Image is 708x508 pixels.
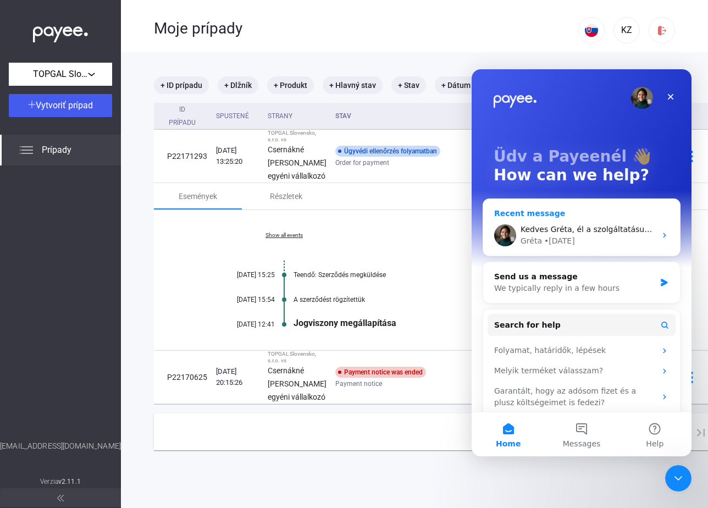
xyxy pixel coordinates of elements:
div: ID prípadu [167,103,197,129]
div: [DATE] 20:15:26 [216,366,259,388]
div: Strany [268,109,292,123]
div: Garantált, hogy az adósom fizet és a plusz költségeimet is fedezi? [16,312,204,344]
img: more-blue [686,372,698,383]
div: Melyik terméket válasszam? [16,291,204,312]
div: Strany [268,109,327,123]
button: logout-red [649,17,675,43]
span: Payment notice [335,377,382,390]
strong: v2.11.1 [58,478,81,485]
mat-chip: + Dlžník [218,76,258,94]
div: We typically reply in a few hours [23,213,184,225]
span: TOPGAL Slovensko, s.r.o. [33,68,88,81]
img: more-blue [686,151,698,162]
button: TOPGAL Slovensko, s.r.o. [9,63,112,86]
div: [DATE] 15:25 [209,271,275,279]
td: P22171293 [154,130,212,183]
div: Garantált, hogy az adósom fizet és a plusz költségeimet is fedezi? [23,316,184,339]
div: Spustené [216,109,249,123]
span: Home [24,371,49,378]
div: Melyik terméket válasszam? [23,296,184,307]
a: Show all events [209,232,359,239]
th: Stav [331,103,515,130]
div: Payment notice was ended [335,367,426,378]
button: SK [578,17,605,43]
div: Ügyvédi ellenőrzés folyamatban [335,146,440,157]
div: Folyamat, határidők, lépések [16,271,204,291]
div: Folyamat, határidők, lépések [23,275,184,287]
iframe: Intercom live chat [472,69,692,456]
button: Help [147,343,220,387]
mat-chip: + ID prípadu [154,76,209,94]
span: Order for payment [335,156,389,169]
div: Moje prípady [154,19,578,38]
div: ID prípadu [167,103,207,129]
iframe: Intercom live chat [665,465,692,492]
span: Prípady [42,143,71,157]
span: Search for help [23,250,89,262]
button: more-blue [680,145,703,168]
div: A szerződést rögzítettük [294,296,661,303]
span: Help [174,371,192,378]
div: [DATE] 15:54 [209,296,275,303]
div: Close [189,18,209,37]
span: Vytvoriť prípad [36,100,93,111]
mat-chip: + Stav [391,76,426,94]
span: Messages [91,371,129,378]
button: Search for help [16,245,204,267]
div: TOPGAL Slovensko, s.r.o. vs [268,351,327,364]
mat-chip: + Produkt [267,76,314,94]
div: Spustené [216,109,259,123]
img: plus-white.svg [28,101,36,108]
button: Vytvoriť prípad [9,94,112,117]
div: KZ [617,24,636,37]
button: KZ [613,17,640,43]
button: Messages [73,343,146,387]
div: Send us a message [23,202,184,213]
div: Részletek [270,190,302,203]
strong: Csernákné [PERSON_NAME] egyéni vállalkozó [268,145,327,180]
div: Send us a messageWe typically reply in a few hours [11,192,209,234]
strong: Csernákné [PERSON_NAME] egyéni vállalkozó [268,366,327,401]
div: Események [179,190,217,203]
td: P22170625 [154,351,212,404]
div: [DATE] 13:25:20 [216,145,259,167]
div: TOPGAL Slovensko, s.r.o. vs [268,130,327,143]
img: SK [585,24,598,37]
img: white-payee-white-dot.svg [33,20,88,43]
mat-chip: + Dátum začiatku [435,76,508,94]
img: logout-red [656,25,668,36]
div: Jogviszony megállapítása [294,318,661,328]
div: Gréta [49,166,70,178]
div: Teendő: Szerződés megküldése [294,271,661,279]
img: arrow-double-left-grey.svg [57,495,64,501]
button: more-blue [680,366,703,389]
div: [DATE] 12:41 [209,321,275,328]
mat-chip: + Hlavný stav [323,76,383,94]
img: list.svg [20,143,33,157]
div: • [DATE] [73,166,103,178]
